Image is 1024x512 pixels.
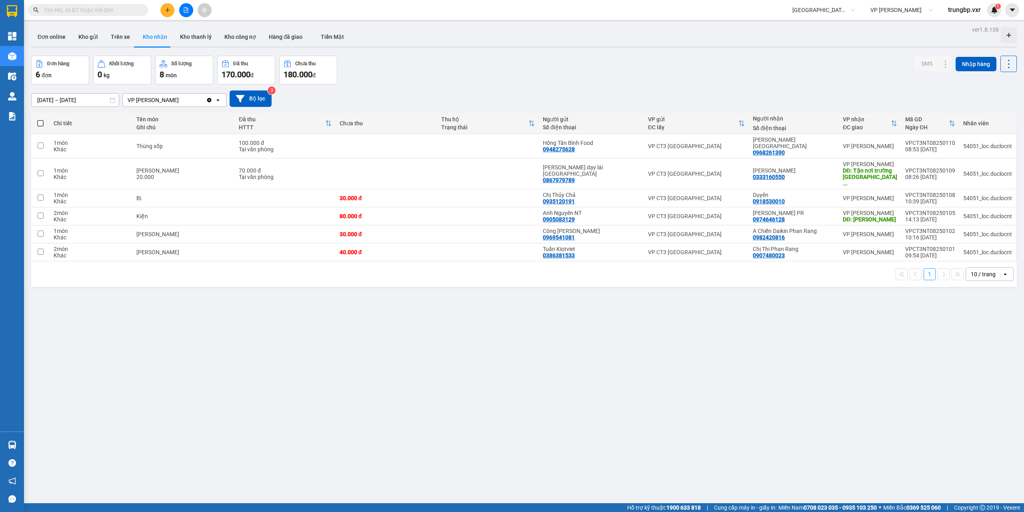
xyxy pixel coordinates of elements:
[972,25,999,34] div: ver 1.8.138
[171,61,192,66] div: Số lượng
[250,72,254,78] span: đ
[543,252,575,259] div: 0386381533
[947,503,948,512] span: |
[644,113,749,134] th: Toggle SortBy
[543,192,640,198] div: Chị Thủy Chả
[942,5,987,15] span: trungbp.vxr
[753,216,785,223] div: 0974646128
[963,143,1012,149] div: 54051_loc.duclocnt
[54,210,128,216] div: 2 món
[648,124,738,131] div: ĐC lấy
[1001,27,1017,43] div: Tạo kho hàng mới
[714,503,776,512] span: Cung cấp máy in - giấy in:
[843,167,897,187] div: DĐ: Tận nơi trường lái Lạc Hồng
[31,27,72,46] button: Đơn online
[543,228,640,234] div: Công Thành Daikin
[136,231,231,237] div: Món
[54,198,128,205] div: Khác
[543,140,640,146] div: Hồng Tân Bình Food
[54,228,128,234] div: 1 món
[235,113,336,134] th: Toggle SortBy
[901,113,959,134] th: Toggle SortBy
[340,195,433,201] div: 30.000 đ
[160,70,164,79] span: 8
[879,506,881,509] span: ⚪️
[47,61,69,66] div: Đơn hàng
[648,249,745,255] div: VP CT3 [GEOGRAPHIC_DATA]
[963,231,1012,237] div: 54051_loc.duclocnt
[905,228,955,234] div: VPCT3NT08250102
[239,124,325,131] div: HTTT
[543,146,575,153] div: 0948275628
[239,140,332,146] div: 100.000 đ
[753,246,835,252] div: Chị Thi Phan Rang
[905,234,955,241] div: 10:16 [DATE]
[54,174,128,180] div: Khác
[666,504,701,511] strong: 1900 633 818
[54,167,128,174] div: 1 món
[441,116,528,122] div: Thu hộ
[340,120,433,126] div: Chưa thu
[104,72,110,78] span: kg
[54,120,128,126] div: Chi tiết
[1009,6,1016,14] span: caret-down
[218,27,262,46] button: Kho công nợ
[202,7,207,13] span: aim
[956,57,996,71] button: Nhập hàng
[843,116,891,122] div: VP nhận
[8,52,16,60] img: warehouse-icon
[98,70,102,79] span: 0
[33,7,39,13] span: search
[905,124,949,131] div: Ngày ĐH
[295,61,316,66] div: Chưa thu
[543,116,640,122] div: Người gửi
[262,27,309,46] button: Hàng đã giao
[136,249,231,255] div: Món
[268,86,276,94] sup: 3
[340,249,433,255] div: 40.000 đ
[843,143,897,149] div: VP [PERSON_NAME]
[648,116,738,122] div: VP gửi
[222,70,250,79] span: 170.000
[906,504,941,511] strong: 0369 525 060
[543,246,640,252] div: Tuấn Kiotviet
[753,115,835,122] div: Người nhận
[165,7,170,13] span: plus
[8,32,16,40] img: dashboard-icon
[905,192,955,198] div: VPCT3NT08250108
[321,34,344,40] span: Tiền Mặt
[543,210,640,216] div: Anh Nguyên NT
[230,90,272,107] button: Bộ lọc
[792,4,855,16] span: Đức Lộc (Nha Trang)
[843,210,897,216] div: VP [PERSON_NAME]
[109,61,134,66] div: Khối lượng
[215,97,221,103] svg: open
[627,503,701,512] span: Hỗ trợ kỹ thuật:
[753,198,785,205] div: 0918530010
[1002,271,1008,277] svg: open
[843,249,897,255] div: VP [PERSON_NAME]
[44,6,138,14] input: Tìm tên, số ĐT hoặc mã đơn
[753,137,835,149] div: Thái Đức Lộc
[217,56,275,84] button: Đã thu170.000đ
[54,140,128,146] div: 1 món
[8,477,16,485] span: notification
[183,7,189,13] span: file-add
[543,164,640,177] div: Anh Minh dạy lái Nha Trang
[136,174,231,180] div: 20.000
[707,503,708,512] span: |
[8,72,16,80] img: warehouse-icon
[843,216,897,223] div: DĐ: Phan Rang
[179,3,193,17] button: file-add
[312,72,316,78] span: đ
[8,459,16,467] span: question-circle
[963,213,1012,219] div: 54051_loc.duclocnt
[648,143,745,149] div: VP CT3 [GEOGRAPHIC_DATA]
[1005,3,1019,17] button: caret-down
[136,27,174,46] button: Kho nhận
[905,146,955,153] div: 08:53 [DATE]
[843,180,848,187] span: ...
[155,56,213,84] button: Số lượng8món
[753,167,835,174] div: Anh Sơn Lạc Hồng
